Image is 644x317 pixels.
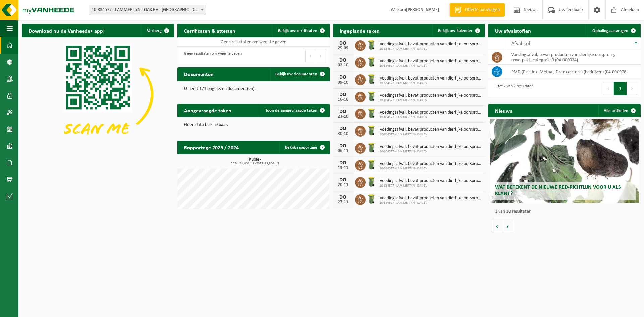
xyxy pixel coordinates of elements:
span: Bekijk uw documenten [275,72,317,76]
span: 10-834577 - LAMMERTYN - OAK BV [380,167,482,171]
button: Previous [603,82,614,95]
td: voedingsafval, bevat producten van dierlijke oorsprong, onverpakt, categorie 3 (04-000024) [506,50,641,65]
img: WB-0140-HPE-GN-50 [366,73,377,85]
img: WB-0140-HPE-GN-50 [366,125,377,136]
a: Ophaling aanvragen [587,24,640,37]
span: Voedingsafval, bevat producten van dierlijke oorsprong, onverpakt, categorie 3 [380,196,482,201]
span: 2024: 21,640 m3 - 2025: 13,860 m3 [181,162,330,165]
div: DO [336,126,350,131]
p: 1 van 10 resultaten [495,209,637,214]
h2: Rapportage 2025 / 2024 [177,141,246,154]
span: 10-834577 - LAMMERTYN - OAK BV [380,115,482,119]
td: PMD (Plastiek, Metaal, Drankkartons) (bedrijven) (04-000978) [506,65,641,79]
span: 10-834577 - LAMMERTYN - OAK BV [380,81,482,85]
button: Vorige [492,220,502,233]
span: Ophaling aanvragen [592,29,628,33]
span: 10-834577 - LAMMERTYN - OAK BV [380,47,482,51]
a: Toon de aangevraagde taken [260,104,329,117]
div: DO [336,41,350,46]
button: Verberg [142,24,173,37]
span: Verberg [147,29,162,33]
div: DO [336,177,350,183]
button: Previous [305,49,316,62]
span: 10-834577 - LAMMERTYN - OAK BV [380,133,482,137]
span: Voedingsafval, bevat producten van dierlijke oorsprong, onverpakt, categorie 3 [380,93,482,98]
div: 20-11 [336,183,350,188]
h3: Kubiek [181,157,330,165]
span: Afvalstof [511,41,530,46]
div: 1 tot 2 van 2 resultaten [492,81,533,96]
button: Volgende [502,220,513,233]
img: WB-0140-HPE-GN-50 [366,56,377,68]
div: 25-09 [336,46,350,51]
h2: Aangevraagde taken [177,104,238,117]
h2: Documenten [177,67,220,81]
div: 09-10 [336,80,350,85]
span: 10-834577 - LAMMERTYN - OAK BV [380,98,482,102]
h2: Uw afvalstoffen [488,24,538,37]
span: Voedingsafval, bevat producten van dierlijke oorsprong, onverpakt, categorie 3 [380,76,482,81]
a: Wat betekent de nieuwe RED-richtlijn voor u als klant? [490,119,639,203]
img: WB-0140-HPE-GN-50 [366,142,377,153]
div: 06-11 [336,149,350,153]
span: 10-834577 - LAMMERTYN - OAK BV [380,64,482,68]
img: WB-0140-HPE-GN-50 [366,39,377,51]
div: DO [336,143,350,149]
button: 1 [614,82,627,95]
h2: Certificaten & attesten [177,24,242,37]
span: 10-834577 - LAMMERTYN - OAK BV [380,184,482,188]
button: Next [316,49,326,62]
div: 13-11 [336,166,350,170]
div: 23-10 [336,114,350,119]
span: Voedingsafval, bevat producten van dierlijke oorsprong, onverpakt, categorie 3 [380,110,482,115]
span: Bekijk uw certificaten [278,29,317,33]
h2: Nieuws [488,104,519,117]
div: DO [336,160,350,166]
img: WB-0140-HPE-GN-50 [366,159,377,170]
span: 10-834577 - LAMMERTYN - OAK BV - GENT [89,5,206,15]
span: Voedingsafval, bevat producten van dierlijke oorsprong, onverpakt, categorie 3 [380,178,482,184]
div: 16-10 [336,97,350,102]
img: Download de VHEPlus App [22,37,174,151]
span: 10-834577 - LAMMERTYN - OAK BV [380,201,482,205]
h2: Download nu de Vanheede+ app! [22,24,111,37]
span: Voedingsafval, bevat producten van dierlijke oorsprong, onverpakt, categorie 3 [380,42,482,47]
span: 10-834577 - LAMMERTYN - OAK BV [380,150,482,154]
div: DO [336,195,350,200]
td: Geen resultaten om weer te geven [177,37,330,47]
div: DO [336,92,350,97]
h2: Ingeplande taken [333,24,386,37]
span: Voedingsafval, bevat producten van dierlijke oorsprong, onverpakt, categorie 3 [380,161,482,167]
img: WB-0140-HPE-GN-50 [366,108,377,119]
strong: [PERSON_NAME] [406,7,439,12]
button: Next [627,82,637,95]
div: 02-10 [336,63,350,68]
img: WB-0140-HPE-GN-50 [366,193,377,205]
a: Bekijk uw documenten [270,67,329,81]
div: 27-11 [336,200,350,205]
img: WB-0140-HPE-GN-50 [366,91,377,102]
span: Voedingsafval, bevat producten van dierlijke oorsprong, onverpakt, categorie 3 [380,59,482,64]
div: DO [336,109,350,114]
span: Bekijk uw kalender [438,29,473,33]
span: Offerte aanvragen [463,7,501,13]
a: Offerte aanvragen [449,3,505,17]
div: 30-10 [336,131,350,136]
a: Alle artikelen [598,104,640,117]
div: Geen resultaten om weer te geven [181,48,241,63]
a: Bekijk rapportage [280,141,329,154]
span: Toon de aangevraagde taken [265,108,317,113]
a: Bekijk uw certificaten [273,24,329,37]
div: DO [336,75,350,80]
div: DO [336,58,350,63]
img: WB-0140-HPE-GN-50 [366,176,377,188]
span: Voedingsafval, bevat producten van dierlijke oorsprong, onverpakt, categorie 3 [380,127,482,133]
p: Geen data beschikbaar. [184,123,323,127]
a: Bekijk uw kalender [433,24,484,37]
p: U heeft 171 ongelezen document(en). [184,87,323,91]
span: Wat betekent de nieuwe RED-richtlijn voor u als klant? [495,184,621,196]
span: Voedingsafval, bevat producten van dierlijke oorsprong, onverpakt, categorie 3 [380,144,482,150]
